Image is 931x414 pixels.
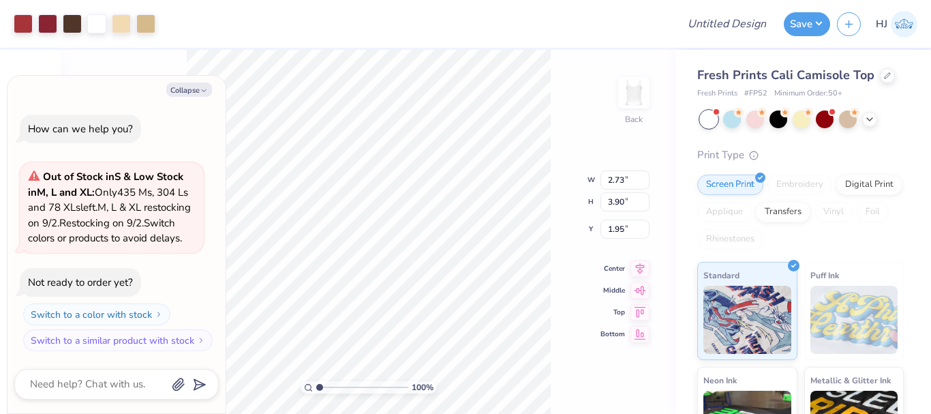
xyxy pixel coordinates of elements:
[697,147,904,163] div: Print Type
[810,286,898,354] img: Puff Ink
[600,264,625,273] span: Center
[697,229,763,250] div: Rhinestones
[28,276,133,289] div: Not ready to order yet?
[703,268,739,282] span: Standard
[876,11,917,38] a: HJ
[28,122,133,136] div: How can we help you?
[697,88,737,100] span: Fresh Prints
[697,202,752,222] div: Applique
[697,175,763,195] div: Screen Print
[600,329,625,339] span: Bottom
[756,202,810,222] div: Transfers
[857,202,889,222] div: Foil
[43,170,123,183] strong: Out of Stock in S
[600,286,625,295] span: Middle
[836,175,902,195] div: Digital Print
[23,329,213,351] button: Switch to a similar product with stock
[197,336,205,344] img: Switch to a similar product with stock
[810,373,891,387] span: Metallic & Glitter Ink
[784,12,830,36] button: Save
[28,170,191,245] span: Only 435 Ms, 304 Ls and 78 XLs left. M, L & XL restocking on 9/2. Restocking on 9/2. Switch color...
[703,286,791,354] img: Standard
[23,304,170,325] button: Switch to a color with stock
[810,268,839,282] span: Puff Ink
[744,88,767,100] span: # FP52
[814,202,853,222] div: Vinyl
[697,67,874,83] span: Fresh Prints Cali Camisole Top
[28,170,183,199] strong: & Low Stock in M, L and XL :
[412,381,433,394] span: 100 %
[677,10,777,38] input: Untitled Design
[891,11,917,38] img: Hughe Josh Cabanete
[703,373,737,387] span: Neon Ink
[620,79,647,106] img: Back
[600,308,625,317] span: Top
[166,83,212,97] button: Collapse
[625,113,643,125] div: Back
[155,310,163,319] img: Switch to a color with stock
[774,88,842,100] span: Minimum Order: 50 +
[767,175,832,195] div: Embroidery
[876,16,887,32] span: HJ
